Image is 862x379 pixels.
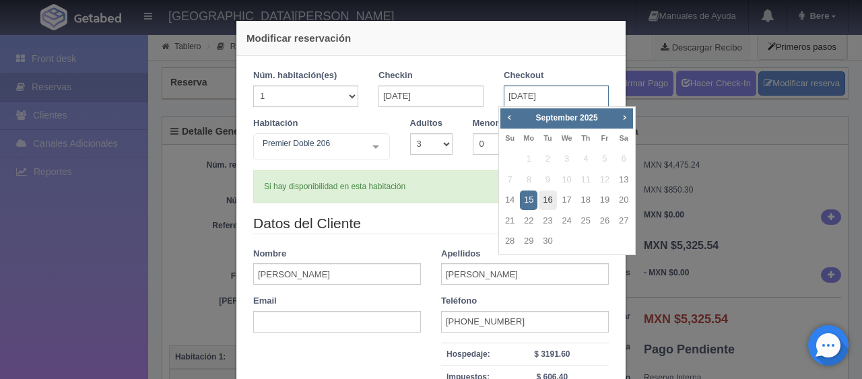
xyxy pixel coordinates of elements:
[441,343,496,366] th: Hospedaje:
[502,110,517,125] a: Prev
[253,69,337,82] label: Núm. habitación(es)
[539,191,556,210] a: 16
[501,191,519,210] a: 14
[558,149,576,169] span: 3
[543,134,552,142] span: Tuesday
[596,170,614,190] span: 12
[501,170,519,190] span: 7
[501,232,519,251] a: 28
[504,85,609,107] input: DD-MM-AAAA
[253,170,609,203] div: Si hay disponibilidad en esta habitación
[520,149,537,169] span: 1
[504,69,543,82] label: Checkout
[562,134,572,142] span: Wednesday
[378,85,484,107] input: DD-MM-AAAA
[520,232,537,251] a: 29
[615,191,632,210] a: 20
[523,134,534,142] span: Monday
[259,137,362,150] span: Premier Doble 206
[596,149,614,169] span: 5
[520,211,537,231] a: 22
[620,134,628,142] span: Saturday
[441,248,481,261] label: Apellidos
[558,191,576,210] a: 17
[520,170,537,190] span: 8
[520,191,537,210] a: 15
[505,134,515,142] span: Sunday
[259,137,267,158] input: Seleccionar hab.
[473,117,508,130] label: Menores
[253,295,277,308] label: Email
[504,112,515,123] span: Prev
[618,110,632,125] a: Next
[539,149,556,169] span: 2
[615,149,632,169] span: 6
[596,211,614,231] a: 26
[596,191,614,210] a: 19
[441,295,477,308] label: Teléfono
[580,113,598,123] span: 2025
[253,117,298,130] label: Habitación
[615,170,632,190] a: 13
[558,170,576,190] span: 10
[539,232,556,251] a: 30
[615,211,632,231] a: 27
[577,211,595,231] a: 25
[577,149,595,169] span: 4
[581,134,590,142] span: Thursday
[539,211,556,231] a: 23
[577,191,595,210] a: 18
[601,134,609,142] span: Friday
[536,113,578,123] span: September
[501,211,519,231] a: 21
[539,170,556,190] span: 9
[253,248,286,261] label: Nombre
[246,31,616,45] h4: Modificar reservación
[558,211,576,231] a: 24
[253,213,609,234] legend: Datos del Cliente
[410,117,442,130] label: Adultos
[577,170,595,190] span: 11
[534,349,570,359] strong: $ 3191.60
[378,69,413,82] label: Checkin
[619,112,630,123] span: Next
